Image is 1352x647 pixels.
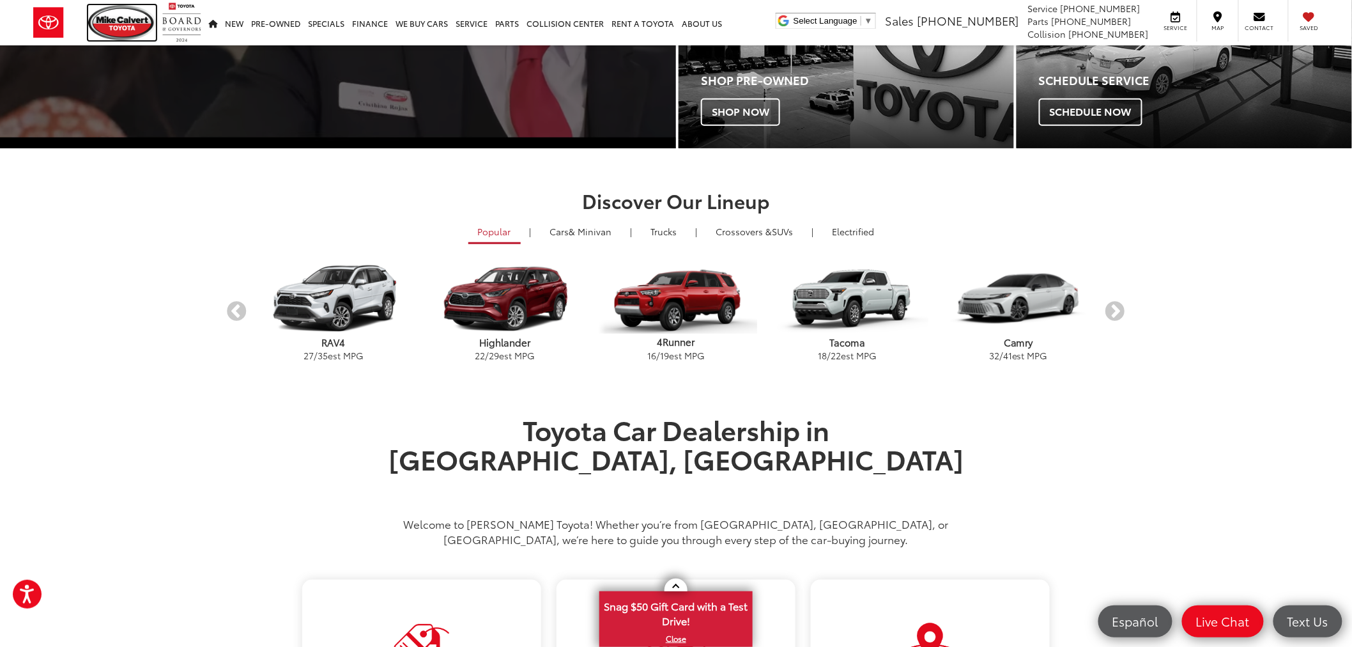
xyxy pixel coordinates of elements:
[248,336,419,349] p: RAV4
[809,225,817,238] li: |
[1295,24,1323,32] span: Saved
[88,5,156,40] img: Mike Calvert Toyota
[318,349,328,362] span: 35
[701,74,1014,87] h4: Shop Pre-Owned
[1069,27,1149,40] span: [PHONE_NUMBER]
[989,349,999,362] span: 32
[379,414,973,503] h1: Toyota Car Dealership in [GEOGRAPHIC_DATA], [GEOGRAPHIC_DATA]
[660,349,669,362] span: 19
[1028,15,1049,27] span: Parts
[707,221,803,242] a: SUVs
[1028,2,1058,15] span: Service
[468,221,521,244] a: Popular
[864,16,873,26] span: ▼
[1182,605,1264,637] a: Live Chat
[252,264,415,333] img: Toyota RAV4
[526,225,535,238] li: |
[818,349,827,362] span: 18
[627,225,636,238] li: |
[569,225,612,238] span: & Minivan
[831,349,841,362] span: 22
[303,349,314,362] span: 27
[379,516,973,547] p: Welcome to [PERSON_NAME] Toyota! Whether you’re from [GEOGRAPHIC_DATA], [GEOGRAPHIC_DATA], or [GE...
[701,98,780,125] span: Shop Now
[1061,2,1141,15] span: [PHONE_NUMBER]
[226,302,248,324] button: Previous
[647,349,656,362] span: 16
[933,336,1104,349] p: Camry
[766,264,929,333] img: Toyota Tacoma
[475,349,485,362] span: 22
[885,12,914,29] span: Sales
[693,225,701,238] li: |
[1204,24,1232,32] span: Map
[716,225,772,238] span: Crossovers &
[226,253,1126,373] aside: carousel
[641,221,687,242] a: Trucks
[1052,15,1132,27] span: [PHONE_NUMBER]
[1162,24,1190,32] span: Service
[794,16,857,26] span: Select Language
[590,349,762,362] p: / est MPG
[762,336,933,349] p: Tacoma
[1039,74,1352,87] h4: Schedule Service
[917,12,1019,29] span: [PHONE_NUMBER]
[794,16,873,26] a: Select Language​
[933,349,1104,362] p: / est MPG
[595,264,758,333] img: Toyota 4Runner
[1028,27,1066,40] span: Collision
[937,264,1100,333] img: Toyota Camry
[1003,349,1012,362] span: 41
[1106,613,1165,629] span: Español
[1098,605,1172,637] a: Español
[226,190,1126,211] h2: Discover Our Lineup
[541,221,622,242] a: Cars
[424,264,587,333] img: Toyota Highlander
[1190,613,1256,629] span: Live Chat
[762,349,933,362] p: / est MPG
[1039,98,1142,125] span: Schedule Now
[823,221,884,242] a: Electrified
[1104,302,1126,324] button: Next
[1273,605,1342,637] a: Text Us
[1281,613,1335,629] span: Text Us
[419,349,590,362] p: / est MPG
[590,335,762,348] p: 4Runner
[248,349,419,362] p: / est MPG
[489,349,499,362] span: 29
[601,593,751,632] span: Snag $50 Gift Card with a Test Drive!
[1245,24,1274,32] span: Contact
[419,336,590,349] p: Highlander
